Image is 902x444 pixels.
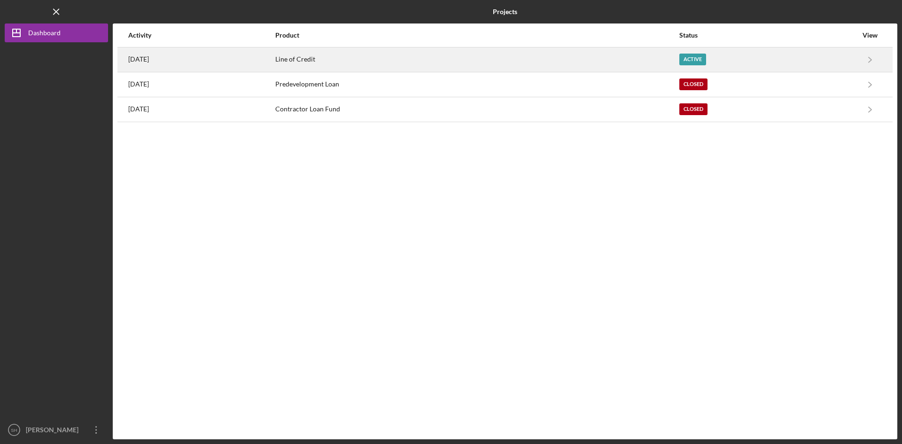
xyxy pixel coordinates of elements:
[28,23,61,45] div: Dashboard
[275,98,678,121] div: Contractor Loan Fund
[128,105,149,113] time: 2023-08-16 22:04
[5,23,108,42] button: Dashboard
[493,8,517,16] b: Projects
[275,73,678,96] div: Predevelopment Loan
[275,31,678,39] div: Product
[679,78,708,90] div: Closed
[5,421,108,439] button: SH[PERSON_NAME]
[858,31,882,39] div: View
[23,421,85,442] div: [PERSON_NAME]
[679,31,857,39] div: Status
[128,55,149,63] time: 2025-08-21 22:46
[11,428,17,433] text: SH
[128,31,274,39] div: Activity
[679,103,708,115] div: Closed
[275,48,678,71] div: Line of Credit
[679,54,706,65] div: Active
[128,80,149,88] time: 2023-09-01 16:56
